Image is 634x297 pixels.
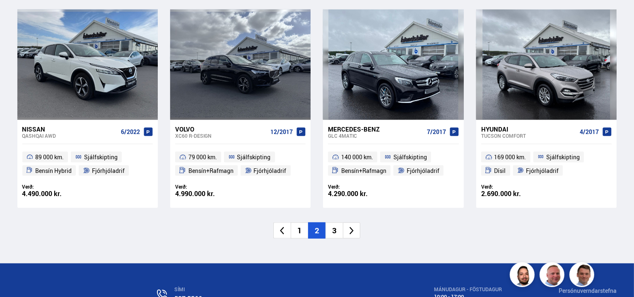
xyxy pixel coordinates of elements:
[494,166,506,176] span: Dísil
[580,129,599,135] span: 4/2017
[17,120,158,208] a: Nissan Qashqai AWD 6/2022 89 000 km. Sjálfskipting Bensín Hybrid Fjórhjóladrif Verð: 4.490.000 kr.
[323,120,463,208] a: Mercedes-Benz GLC 4MATIC 7/2017 140 000 km. Sjálfskipting Bensín+Rafmagn Fjórhjóladrif Verð: 4.29...
[270,129,293,135] span: 12/2017
[22,125,118,133] div: Nissan
[571,263,595,288] img: FbJEzSuNWCJXmdc-.webp
[84,152,118,162] span: Sjálfskipting
[308,223,325,239] li: 2
[170,120,311,208] a: Volvo XC60 R-DESIGN 12/2017 79 000 km. Sjálfskipting Bensín+Rafmagn Fjórhjóladrif Verð: 4.990.000...
[481,190,547,197] div: 2.690.000 kr.
[121,129,140,135] span: 6/2022
[22,190,88,197] div: 4.490.000 kr.
[434,287,502,292] div: MÁNUDAGUR - FÖSTUDAGUR
[35,152,64,162] span: 89 000 km.
[481,184,547,190] div: Verð:
[476,120,617,208] a: Hyundai Tucson COMFORT 4/2017 169 000 km. Sjálfskipting Dísil Fjórhjóladrif Verð: 2.690.000 kr.
[481,125,576,133] div: Hyundai
[175,184,241,190] div: Verð:
[22,184,88,190] div: Verð:
[393,152,427,162] span: Sjálfskipting
[328,125,423,133] div: Mercedes-Benz
[254,166,287,176] span: Fjórhjóladrif
[328,133,423,139] div: GLC 4MATIC
[188,152,217,162] span: 79 000 km.
[325,223,343,239] li: 3
[175,190,241,197] div: 4.990.000 kr.
[22,133,118,139] div: Qashqai AWD
[546,152,580,162] span: Sjálfskipting
[481,133,576,139] div: Tucson COMFORT
[526,166,559,176] span: Fjórhjóladrif
[291,223,308,239] li: 1
[92,166,125,176] span: Fjórhjóladrif
[237,152,271,162] span: Sjálfskipting
[328,190,393,197] div: 4.290.000 kr.
[541,263,566,288] img: siFngHWaQ9KaOqBr.png
[188,166,234,176] span: Bensín+Rafmagn
[328,184,393,190] div: Verð:
[7,3,31,28] button: Opna LiveChat spjallviðmót
[427,129,446,135] span: 7/2017
[174,287,377,292] div: SÍMI
[175,125,267,133] div: Volvo
[341,166,386,176] span: Bensín+Rafmagn
[175,133,267,139] div: XC60 R-DESIGN
[341,152,373,162] span: 140 000 km.
[559,287,617,295] a: Persónuverndarstefna
[407,166,439,176] span: Fjórhjóladrif
[35,166,72,176] span: Bensín Hybrid
[494,152,526,162] span: 169 000 km.
[511,263,536,288] img: nhp88E3Fdnt1Opn2.png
